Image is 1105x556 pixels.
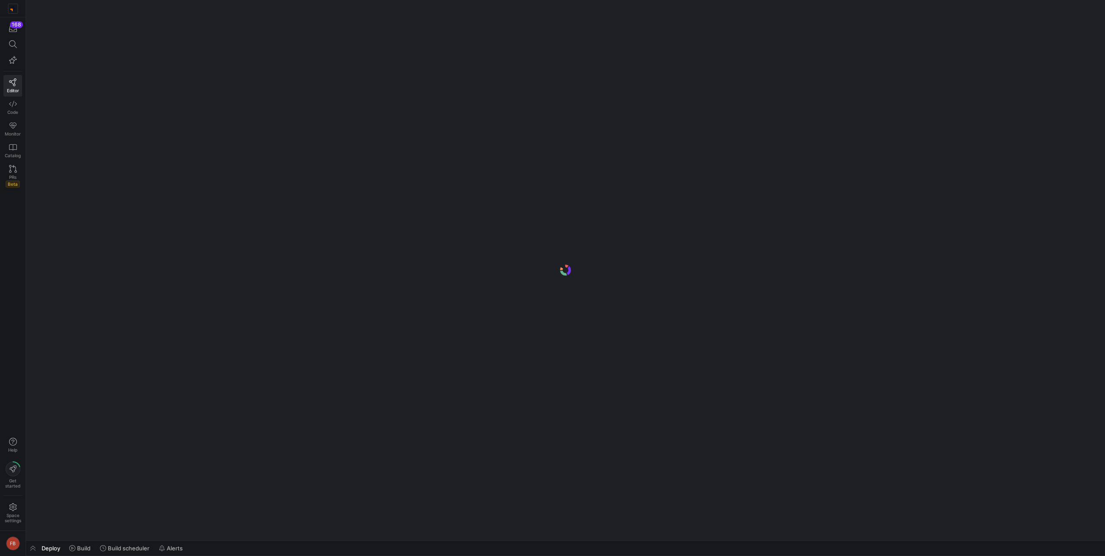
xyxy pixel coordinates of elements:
span: Monitor [5,131,21,136]
span: Catalog [5,153,21,158]
span: Editor [7,88,19,93]
span: Get started [5,478,20,488]
span: PRs [9,175,16,180]
a: Monitor [3,118,22,140]
span: Deploy [42,545,60,552]
button: Build [65,541,94,556]
a: Code [3,97,22,118]
span: Beta [6,181,20,187]
button: Alerts [155,541,187,556]
img: logo.gif [559,264,572,277]
span: Alerts [167,545,183,552]
span: Build scheduler [108,545,149,552]
div: 168 [10,21,23,28]
button: Getstarted [3,458,22,492]
a: PRsBeta [3,162,22,191]
a: Catalog [3,140,22,162]
div: FB [6,537,20,550]
img: https://storage.googleapis.com/y42-prod-data-exchange/images/RPxujLVyfKs3dYbCaMXym8FJVsr3YB0cxJXX... [9,4,17,13]
button: 168 [3,21,22,36]
a: Editor [3,75,22,97]
button: Build scheduler [96,541,153,556]
span: Help [7,447,18,453]
span: Space settings [5,513,21,523]
button: Help [3,434,22,456]
a: Spacesettings [3,499,22,527]
span: Code [7,110,18,115]
button: FB [3,534,22,553]
a: https://storage.googleapis.com/y42-prod-data-exchange/images/RPxujLVyfKs3dYbCaMXym8FJVsr3YB0cxJXX... [3,1,22,16]
span: Build [77,545,90,552]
